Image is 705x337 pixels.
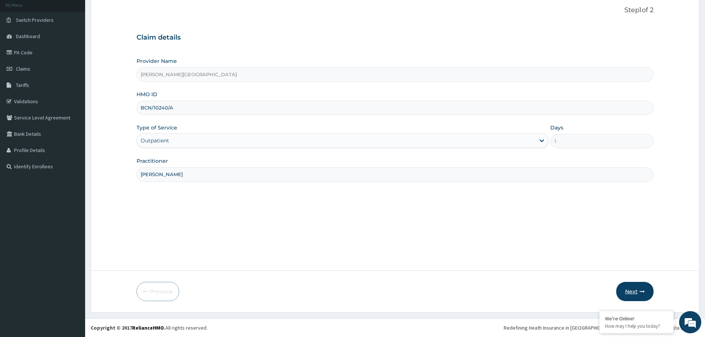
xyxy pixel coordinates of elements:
p: How may I help you today? [605,323,668,329]
div: Chat with us now [38,41,124,51]
span: Switch Providers [16,17,54,23]
label: Type of Service [137,124,177,131]
div: Minimize live chat window [121,4,139,21]
strong: Copyright © 2017 . [91,324,165,331]
img: d_794563401_company_1708531726252_794563401 [14,37,30,55]
div: Redefining Heath Insurance in [GEOGRAPHIC_DATA] using Telemedicine and Data Science! [504,324,699,331]
div: We're Online! [605,315,668,322]
label: HMO ID [137,91,157,98]
h3: Claim details [137,34,654,42]
a: RelianceHMO [132,324,164,331]
label: Days [550,124,563,131]
label: Provider Name [137,57,177,65]
span: We're online! [43,93,102,168]
footer: All rights reserved. [85,318,705,337]
label: Practitioner [137,157,168,165]
textarea: Type your message and hit 'Enter' [4,202,141,228]
span: Tariffs [16,82,29,88]
p: Step 1 of 2 [137,6,654,14]
span: Claims [16,65,30,72]
button: Previous [137,282,179,301]
span: Dashboard [16,33,40,40]
button: Next [616,282,654,301]
input: Enter Name [137,167,654,182]
input: Enter HMO ID [137,101,654,115]
div: Outpatient [141,137,169,144]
